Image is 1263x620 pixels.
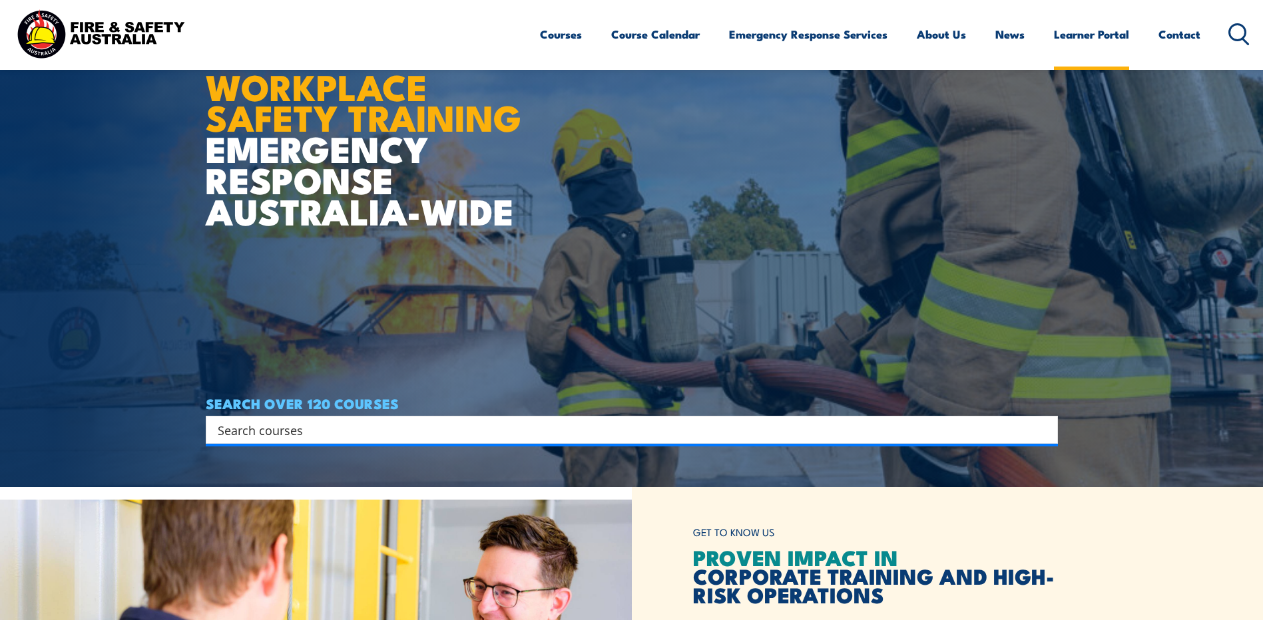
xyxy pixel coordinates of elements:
[693,540,898,573] span: PROVEN IMPACT IN
[995,17,1025,52] a: News
[917,17,966,52] a: About Us
[729,17,887,52] a: Emergency Response Services
[218,420,1029,440] input: Search input
[220,420,1031,439] form: Search form
[1054,17,1129,52] a: Learner Portal
[1158,17,1200,52] a: Contact
[693,547,1058,603] h2: CORPORATE TRAINING AND HIGH-RISK OPERATIONS
[206,37,531,226] h1: EMERGENCY RESPONSE AUSTRALIA-WIDE
[693,520,1058,545] h6: GET TO KNOW US
[206,396,1058,410] h4: SEARCH OVER 120 COURSES
[540,17,582,52] a: Courses
[611,17,700,52] a: Course Calendar
[206,58,521,144] strong: WORKPLACE SAFETY TRAINING
[1035,420,1053,439] button: Search magnifier button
